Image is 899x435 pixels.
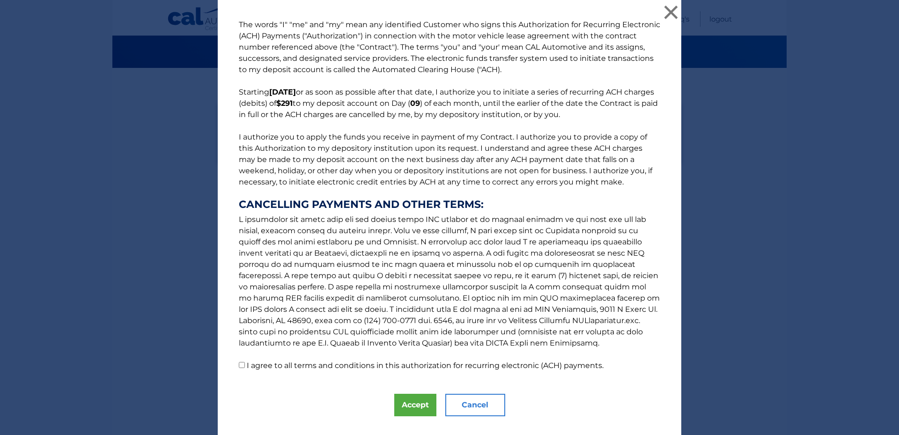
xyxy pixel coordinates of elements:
p: The words "I" "me" and "my" mean any identified Customer who signs this Authorization for Recurri... [229,19,670,371]
button: Cancel [445,394,505,416]
b: [DATE] [269,88,296,96]
b: $291 [276,99,293,108]
label: I agree to all terms and conditions in this authorization for recurring electronic (ACH) payments. [247,361,604,370]
button: × [662,3,680,22]
b: 09 [410,99,420,108]
strong: CANCELLING PAYMENTS AND OTHER TERMS: [239,199,660,210]
button: Accept [394,394,436,416]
